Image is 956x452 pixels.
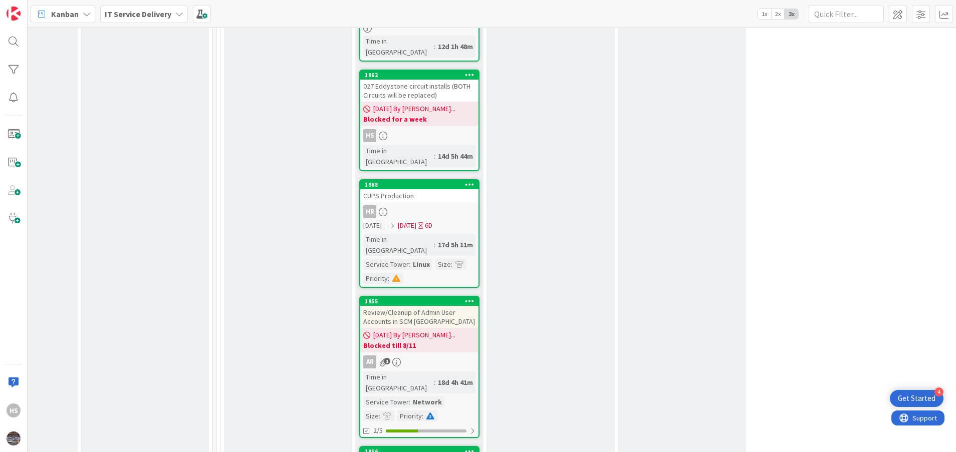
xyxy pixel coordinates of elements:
span: : [434,377,435,388]
span: : [409,259,410,270]
div: 12d 1h 48m [435,41,475,52]
span: Kanban [51,8,79,20]
div: 1968 [360,180,479,189]
span: 1 [384,358,390,364]
div: 1962 [360,71,479,80]
span: [DATE] [363,220,382,231]
div: 17d 5h 11m [435,239,475,250]
div: 1962027 Eddystone circuit installs (BOTH Circuits will be replaced) [360,71,479,102]
a: 1968CUPS ProductionHR[DATE][DATE]6DTime in [GEOGRAPHIC_DATA]:17d 5h 11mService Tower:LinuxSize:Pr... [359,179,480,288]
div: 1955 [365,298,479,305]
div: HR [360,205,479,218]
div: AR [363,355,376,368]
span: 2/5 [373,425,383,436]
span: 2x [771,9,785,19]
div: Service Tower [363,396,409,407]
div: Get Started [898,393,935,403]
div: 1968CUPS Production [360,180,479,202]
span: 1x [758,9,771,19]
div: 027 Eddystone circuit installs (BOTH Circuits will be replaced) [360,80,479,102]
div: HS [7,403,21,417]
div: Size [363,410,379,421]
div: Time in [GEOGRAPHIC_DATA] [363,234,434,256]
span: : [379,410,380,421]
div: Service Tower [363,259,409,270]
div: HS [360,129,479,142]
div: 1968 [365,181,479,188]
b: Blocked till 8/11 [363,340,475,350]
div: AR [360,355,479,368]
span: : [434,239,435,250]
div: Priority [397,410,422,421]
img: avatar [7,431,21,445]
div: Priority [363,273,388,284]
div: Open Get Started checklist, remaining modules: 4 [890,390,943,407]
span: : [409,396,410,407]
div: Time in [GEOGRAPHIC_DATA] [363,36,434,58]
span: [DATE] By [PERSON_NAME]... [373,104,455,114]
div: Size [435,259,451,270]
a: 1955Review/Cleanup of Admin User Accounts in SCM [GEOGRAPHIC_DATA][DATE] By [PERSON_NAME]...Block... [359,296,480,438]
input: Quick Filter... [809,5,884,23]
span: : [434,151,435,162]
div: Time in [GEOGRAPHIC_DATA] [363,371,434,393]
div: Time in [GEOGRAPHIC_DATA] [363,145,434,167]
div: 14d 5h 44m [435,151,475,162]
img: Visit kanbanzone.com [7,7,21,21]
div: 1962 [365,72,479,79]
div: 4 [934,387,943,396]
a: 1962027 Eddystone circuit installs (BOTH Circuits will be replaced)[DATE] By [PERSON_NAME]...Bloc... [359,70,480,171]
div: Linux [410,259,432,270]
div: 1955Review/Cleanup of Admin User Accounts in SCM [GEOGRAPHIC_DATA] [360,297,479,328]
div: 1955 [360,297,479,306]
span: : [434,41,435,52]
span: 3x [785,9,798,19]
span: [DATE] By [PERSON_NAME]... [373,330,455,340]
span: : [422,410,423,421]
span: : [388,273,389,284]
span: : [451,259,452,270]
div: HS [363,129,376,142]
div: Review/Cleanup of Admin User Accounts in SCM [GEOGRAPHIC_DATA] [360,306,479,328]
b: Blocked for a week [363,114,475,124]
span: [DATE] [398,220,416,231]
div: 6D [425,220,432,231]
div: CUPS Production [360,189,479,202]
div: 18d 4h 41m [435,377,475,388]
b: IT Service Delivery [105,9,171,19]
div: Network [410,396,444,407]
span: Support [21,2,46,14]
div: HR [363,205,376,218]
